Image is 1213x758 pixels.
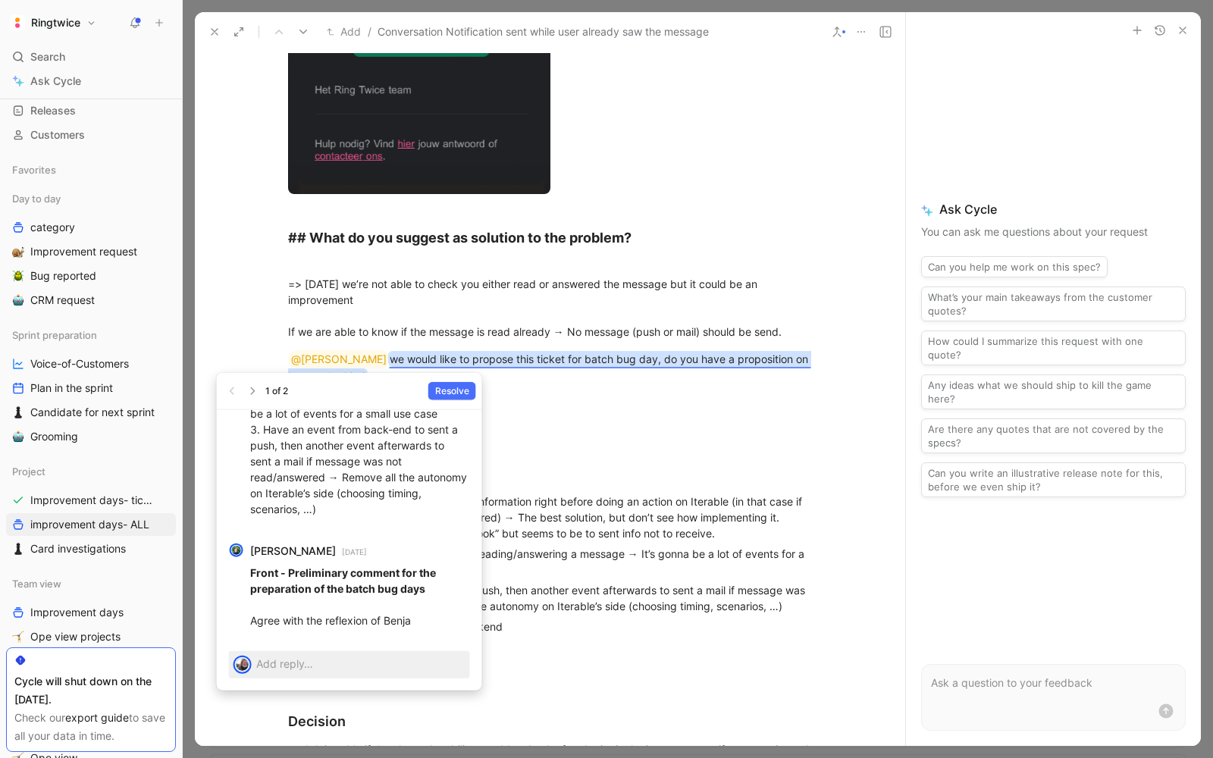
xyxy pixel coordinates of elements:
small: [DATE] [342,545,367,559]
p: Don’t see an easy way. On the table: 1. Being able to ask our back end an information right befor... [250,246,470,517]
span: Resolve [435,384,469,399]
p: Agree with the reflexion of Benja [250,565,470,628]
img: avatar [235,657,250,672]
div: 1 of 2 [265,384,288,399]
img: avatar [231,545,242,556]
strong: Front - Preliminary comment for the preparation of the batch bug days [250,566,438,595]
strong: [PERSON_NAME] [250,542,336,560]
button: Resolve [428,382,476,400]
